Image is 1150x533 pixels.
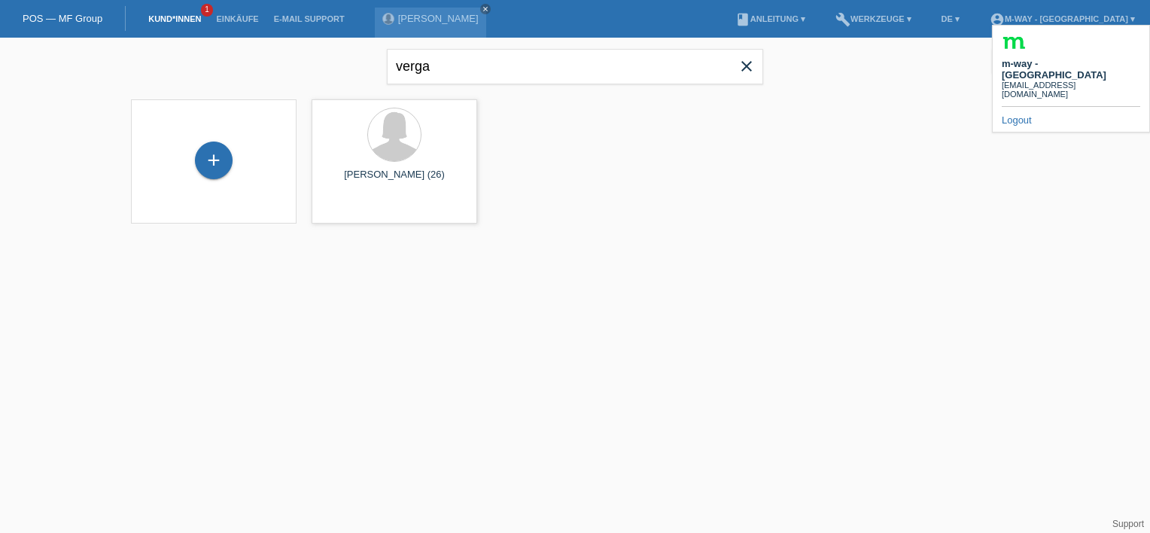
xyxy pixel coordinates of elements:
[738,57,756,75] i: close
[141,14,208,23] a: Kund*innen
[1002,58,1106,81] b: m-way - [GEOGRAPHIC_DATA]
[1002,81,1140,99] div: [EMAIL_ADDRESS][DOMAIN_NAME]
[480,4,491,14] a: close
[324,169,465,193] div: [PERSON_NAME] (26)
[208,14,266,23] a: Einkäufe
[201,4,213,17] span: 1
[196,148,232,173] div: Kund*in hinzufügen
[1112,519,1144,529] a: Support
[934,14,967,23] a: DE ▾
[735,12,750,27] i: book
[387,49,763,84] input: Suche...
[835,12,850,27] i: build
[23,13,102,24] a: POS — MF Group
[982,14,1142,23] a: account_circlem-way - [GEOGRAPHIC_DATA] ▾
[482,5,489,13] i: close
[1002,32,1026,56] img: 20913_square.png
[398,13,479,24] a: [PERSON_NAME]
[728,14,813,23] a: bookAnleitung ▾
[828,14,919,23] a: buildWerkzeuge ▾
[1002,114,1032,126] a: Logout
[266,14,352,23] a: E-Mail Support
[990,12,1005,27] i: account_circle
